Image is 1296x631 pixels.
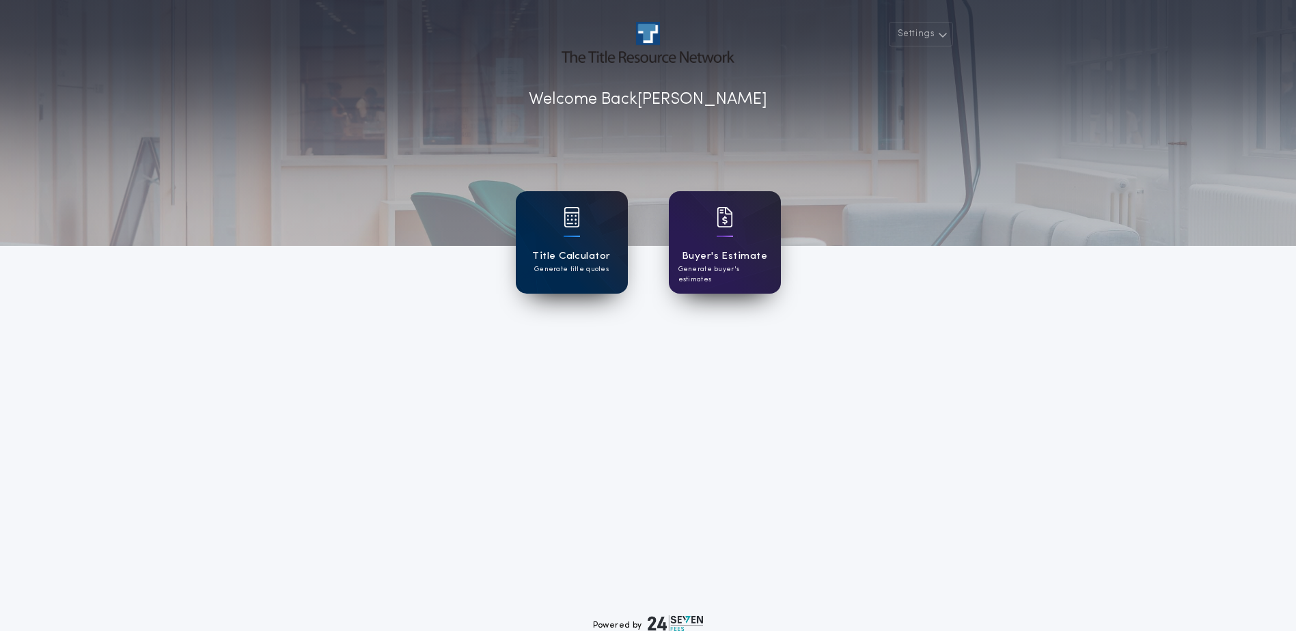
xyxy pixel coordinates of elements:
[532,249,610,264] h1: Title Calculator
[678,264,771,285] p: Generate buyer's estimates
[534,264,609,275] p: Generate title quotes
[516,191,628,294] a: card iconTitle CalculatorGenerate title quotes
[562,22,734,63] img: account-logo
[889,22,953,46] button: Settings
[669,191,781,294] a: card iconBuyer's EstimateGenerate buyer's estimates
[717,207,733,227] img: card icon
[682,249,767,264] h1: Buyer's Estimate
[564,207,580,227] img: card icon
[529,87,767,112] p: Welcome Back [PERSON_NAME]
